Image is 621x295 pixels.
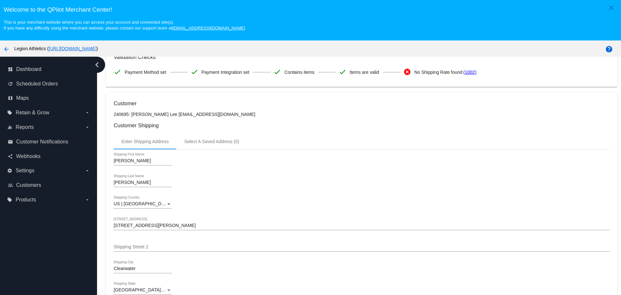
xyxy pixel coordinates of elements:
[8,81,13,86] i: update
[184,139,239,144] div: Select A Saved Address (0)
[414,65,463,79] span: No Shipping Rate found
[125,65,166,79] span: Payment Method set
[49,46,97,51] a: [URL][DOMAIN_NAME]
[8,93,90,103] a: map Maps
[607,4,615,12] mat-icon: close
[16,182,41,188] span: Customers
[4,20,245,30] small: This is your merchant website where you can access your account and connected site(s). If you hav...
[85,125,90,130] i: arrow_drop_down
[16,139,68,145] span: Customer Notifications
[4,6,617,13] h3: Welcome to the QPilot Merchant Center!
[114,266,172,271] input: Shipping City
[3,45,10,53] mat-icon: arrow_back
[16,197,36,203] span: Products
[8,151,90,162] a: share Webhooks
[14,46,98,51] span: Legion Athletics ( )
[8,96,13,101] i: map
[8,154,13,159] i: share
[8,180,90,190] a: people_outline Customers
[114,288,172,293] mat-select: Shipping State
[403,68,411,76] mat-icon: cancel
[284,65,314,79] span: Contains items
[7,168,12,173] i: settings
[85,168,90,173] i: arrow_drop_down
[16,81,58,87] span: Scheduled Orders
[463,65,476,79] a: (1002)
[8,137,90,147] a: email Customer Notifications
[16,124,34,130] span: Reports
[114,244,609,250] input: Shipping Street 2
[339,68,346,76] mat-icon: check
[8,183,13,188] i: people_outline
[7,125,12,130] i: equalizer
[114,100,609,107] h3: Customer
[114,112,609,117] p: 240695: [PERSON_NAME] Lee [EMAIL_ADDRESS][DOMAIN_NAME]
[114,68,121,76] mat-icon: check
[7,197,12,202] i: local_offer
[85,197,90,202] i: arrow_drop_down
[85,110,90,115] i: arrow_drop_down
[16,66,41,72] span: Dashboard
[16,153,40,159] span: Webhooks
[114,201,171,206] span: US | [GEOGRAPHIC_DATA]
[16,110,49,116] span: Retain & Grow
[16,95,29,101] span: Maps
[114,287,190,292] span: [GEOGRAPHIC_DATA] | [US_STATE]
[121,139,169,144] div: Enter Shipping Address
[8,64,90,74] a: dashboard Dashboard
[114,180,172,185] input: Shipping Last Name
[114,223,609,228] input: Shipping Street 1
[8,79,90,89] a: update Scheduled Orders
[8,67,13,72] i: dashboard
[114,54,609,60] h3: Validation Checks
[350,65,379,79] span: Items are valid
[7,110,12,115] i: local_offer
[114,122,609,129] h3: Customer Shipping
[8,139,13,144] i: email
[172,26,245,30] a: [EMAIL_ADDRESS][DOMAIN_NAME]
[273,68,281,76] mat-icon: check
[114,158,172,164] input: Shipping First Name
[16,168,34,174] span: Settings
[202,65,249,79] span: Payment Integration set
[114,201,172,207] mat-select: Shipping Country
[605,45,613,53] mat-icon: help
[191,68,198,76] mat-icon: check
[92,60,102,70] i: chevron_left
